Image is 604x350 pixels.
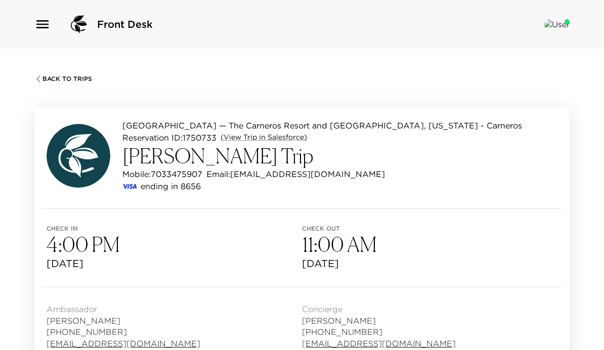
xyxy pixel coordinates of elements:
span: [DATE] [302,256,557,271]
span: [PERSON_NAME] [47,315,200,326]
p: Reservation ID: 1750733 [122,132,217,144]
h3: [PERSON_NAME] Trip [122,144,522,168]
p: [GEOGRAPHIC_DATA] — The Carneros Resort and [GEOGRAPHIC_DATA], [US_STATE] - Carneros [122,119,522,132]
span: [DATE] [47,256,302,271]
span: Back To Trips [42,75,92,82]
span: [PHONE_NUMBER] [302,326,456,337]
h3: 4:00 PM [47,232,302,256]
span: [PHONE_NUMBER] [47,326,200,337]
button: Back To Trips [34,75,92,83]
p: Email: [EMAIL_ADDRESS][DOMAIN_NAME] [206,168,385,180]
span: Concierge [302,303,456,315]
p: ending in 8656 [141,180,201,192]
a: (View Trip in Salesforce) [221,133,307,143]
span: Check in [47,225,302,232]
span: Check out [302,225,557,232]
h3: 11:00 AM [302,232,557,256]
a: [EMAIL_ADDRESS][DOMAIN_NAME] [47,338,200,349]
img: credit card type [122,184,137,189]
span: Front Desk [97,17,153,31]
p: Mobile: 7033475907 [122,168,202,180]
img: User [544,19,570,29]
a: [EMAIL_ADDRESS][DOMAIN_NAME] [302,338,456,349]
span: Ambassador [47,303,200,315]
img: logo [67,12,91,36]
img: avatar.4afec266560d411620d96f9f038fe73f.svg [47,124,110,188]
span: [PERSON_NAME] [302,315,456,326]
